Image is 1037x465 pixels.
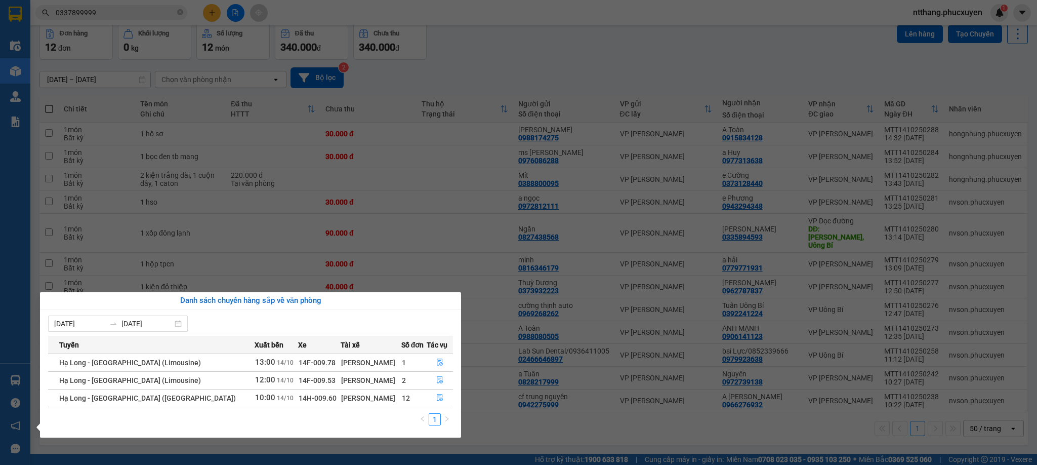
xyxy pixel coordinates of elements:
button: left [417,413,429,425]
button: file-done [427,390,453,406]
li: Next Page [441,413,453,425]
span: 13:00 [255,358,275,367]
span: 2 [402,376,406,384]
span: Xe [298,339,307,351]
span: Tài xế [341,339,360,351]
li: Previous Page [417,413,429,425]
span: 14F-009.53 [299,376,336,384]
span: 14/10 [277,395,294,402]
div: [PERSON_NAME] [341,375,401,386]
span: Hạ Long - [GEOGRAPHIC_DATA] (Limousine) [59,359,201,367]
span: 14/10 [277,377,294,384]
span: left [420,416,426,422]
span: Hạ Long - [GEOGRAPHIC_DATA] (Limousine) [59,376,201,384]
span: right [444,416,450,422]
span: to [109,320,117,328]
span: 10:00 [255,393,275,402]
div: Danh sách chuyến hàng sắp về văn phòng [48,295,453,307]
span: file-done [436,359,443,367]
span: file-done [436,394,443,402]
span: 14/10 [277,359,294,366]
span: 1 [402,359,406,367]
button: right [441,413,453,425]
input: Đến ngày [121,318,173,329]
span: Tác vụ [427,339,447,351]
span: 14H-009.60 [299,394,337,402]
span: Xuất bến [255,339,283,351]
span: Hạ Long - [GEOGRAPHIC_DATA] ([GEOGRAPHIC_DATA]) [59,394,236,402]
span: Tuyến [59,339,79,351]
span: 14F-009.78 [299,359,336,367]
span: Số đơn [401,339,424,351]
li: 1 [429,413,441,425]
span: swap-right [109,320,117,328]
button: file-done [427,372,453,389]
div: [PERSON_NAME] [341,357,401,368]
span: 12 [402,394,410,402]
span: 12:00 [255,375,275,384]
span: file-done [436,376,443,384]
input: Từ ngày [54,318,105,329]
div: [PERSON_NAME] [341,393,401,404]
a: 1 [429,414,440,425]
button: file-done [427,355,453,371]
